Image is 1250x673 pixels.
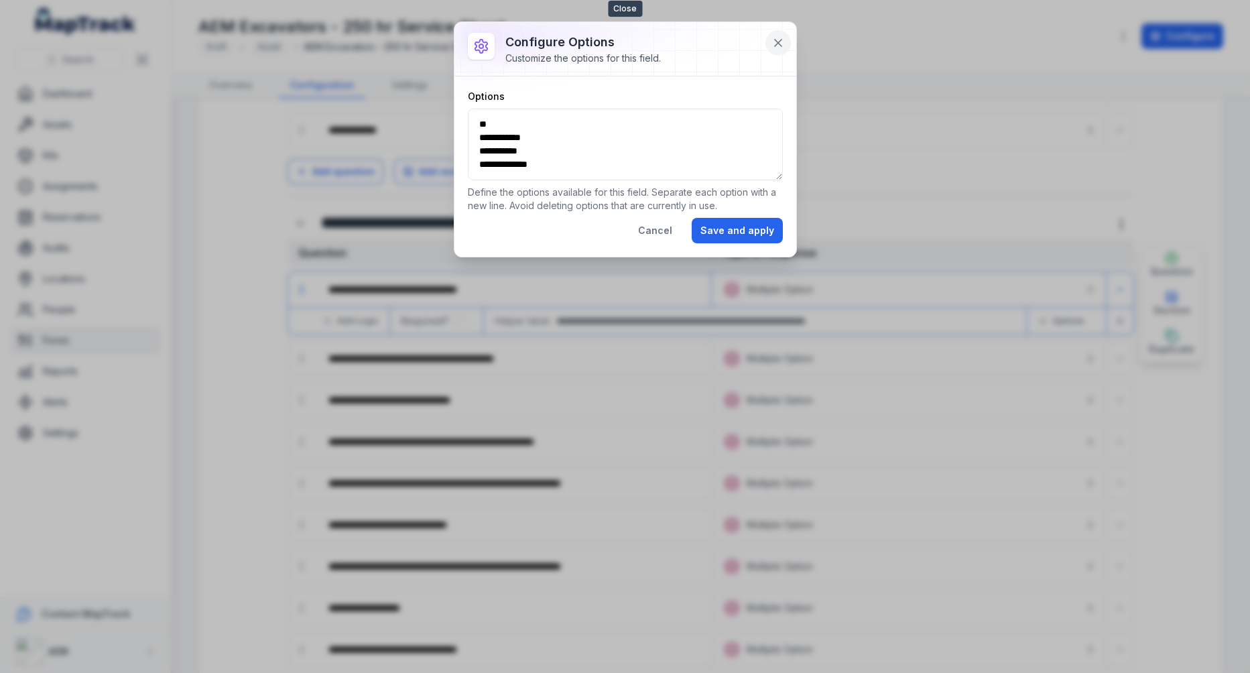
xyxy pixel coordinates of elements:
[505,52,661,65] div: Customize the options for this field.
[505,33,661,52] h3: Configure options
[692,218,783,243] button: Save and apply
[468,90,505,103] label: Options
[468,186,783,212] p: Define the options available for this field. Separate each option with a new line. Avoid deleting...
[608,1,642,17] span: Close
[629,218,681,243] button: Cancel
